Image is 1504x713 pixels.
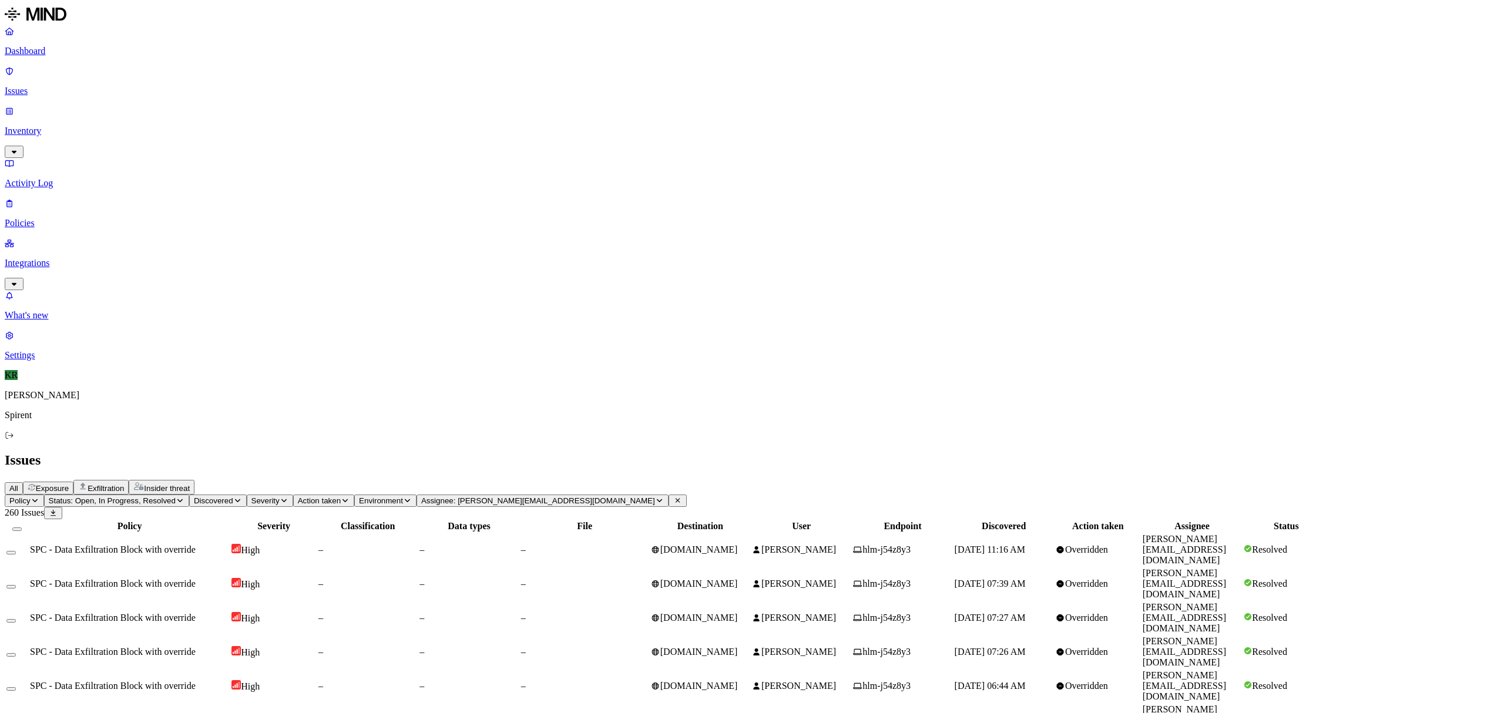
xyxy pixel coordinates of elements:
img: severity-high.svg [231,578,241,587]
span: [PERSON_NAME] [761,681,836,691]
div: File [521,521,649,532]
span: [DOMAIN_NAME] [660,613,738,623]
span: [DOMAIN_NAME] [660,579,738,588]
span: Overridden [1065,681,1108,691]
span: – [521,613,526,623]
span: KR [5,370,18,380]
div: Policy [30,521,229,532]
button: Select row [6,687,16,691]
button: Select row [6,585,16,588]
div: User [752,521,851,532]
span: [DATE] 11:16 AM [955,544,1025,554]
a: What's new [5,290,1499,321]
span: [PERSON_NAME] [761,544,836,554]
a: Settings [5,330,1499,361]
span: Action taken [298,496,341,505]
img: severity-high.svg [231,544,241,553]
span: – [419,613,424,623]
span: [PERSON_NAME] [761,613,836,623]
span: hlm-j54z8y3 [862,613,911,623]
span: hlm-j54z8y3 [862,681,911,691]
div: Endpoint [853,521,952,532]
div: Discovered [955,521,1053,532]
span: Discovered [194,496,233,505]
span: Exfiltration [88,484,124,493]
span: Assignee: [PERSON_NAME][EMAIL_ADDRESS][DOMAIN_NAME] [421,496,655,505]
span: – [521,544,526,554]
span: High [241,613,260,623]
img: status-resolved.svg [1244,579,1252,587]
div: Data types [419,521,518,532]
span: SPC - Data Exfiltration Block with override [30,544,196,554]
img: status-resolved.svg [1244,544,1252,553]
button: Select all [12,527,22,531]
span: [PERSON_NAME][EMAIL_ADDRESS][DOMAIN_NAME] [1143,670,1226,701]
img: status-resolved.svg [1244,613,1252,621]
span: [DATE] 07:26 AM [955,647,1026,657]
img: status-resolved.svg [1244,681,1252,689]
span: – [419,579,424,588]
span: [DATE] 06:44 AM [955,681,1026,691]
a: Issues [5,66,1499,96]
span: hlm-j54z8y3 [862,647,911,657]
span: Resolved [1252,544,1287,554]
span: Status: Open, In Progress, Resolved [49,496,176,505]
span: – [521,647,526,657]
p: Activity Log [5,178,1499,189]
span: SPC - Data Exfiltration Block with override [30,681,196,691]
span: [PERSON_NAME][EMAIL_ADDRESS][DOMAIN_NAME] [1143,602,1226,633]
span: Overridden [1065,647,1108,657]
p: Settings [5,350,1499,361]
span: Policy [9,496,31,505]
span: [PERSON_NAME][EMAIL_ADDRESS][DOMAIN_NAME] [1143,534,1226,565]
div: Status [1244,521,1328,532]
span: – [318,613,323,623]
button: Select row [6,551,16,554]
span: – [419,681,424,691]
span: [PERSON_NAME][EMAIL_ADDRESS][DOMAIN_NAME] [1143,568,1226,599]
span: Insider threat [144,484,190,493]
a: MIND [5,5,1499,26]
span: Environment [359,496,403,505]
span: – [521,681,526,691]
img: status-resolved.svg [1244,647,1252,655]
span: SPC - Data Exfiltration Block with override [30,579,196,588]
span: [PERSON_NAME][EMAIL_ADDRESS][DOMAIN_NAME] [1143,636,1226,667]
span: Resolved [1252,613,1287,623]
div: Assignee [1143,521,1242,532]
div: Action taken [1056,521,1140,532]
span: hlm-j54z8y3 [862,544,911,554]
a: Integrations [5,238,1499,288]
span: High [241,647,260,657]
span: SPC - Data Exfiltration Block with override [30,647,196,657]
span: – [318,681,323,691]
button: Select row [6,653,16,657]
h2: Issues [5,452,1499,468]
span: High [241,545,260,555]
span: Resolved [1252,681,1287,691]
p: Integrations [5,258,1499,268]
span: Overridden [1065,579,1108,588]
span: High [241,681,260,691]
img: severity-high.svg [231,646,241,655]
img: MIND [5,5,66,23]
span: – [419,647,424,657]
span: – [318,647,323,657]
span: – [521,579,526,588]
div: Destination [651,521,750,532]
span: Overridden [1065,613,1108,623]
span: [DOMAIN_NAME] [660,681,738,691]
a: Dashboard [5,26,1499,56]
span: Resolved [1252,647,1287,657]
span: [DOMAIN_NAME] [660,544,738,554]
p: Issues [5,86,1499,96]
span: SPC - Data Exfiltration Block with override [30,613,196,623]
span: Severity [251,496,280,505]
span: Resolved [1252,579,1287,588]
span: 260 Issues [5,507,44,517]
button: Select row [6,619,16,623]
span: [PERSON_NAME] [761,647,836,657]
img: severity-high.svg [231,612,241,621]
span: [PERSON_NAME] [761,579,836,588]
span: hlm-j54z8y3 [862,579,911,588]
